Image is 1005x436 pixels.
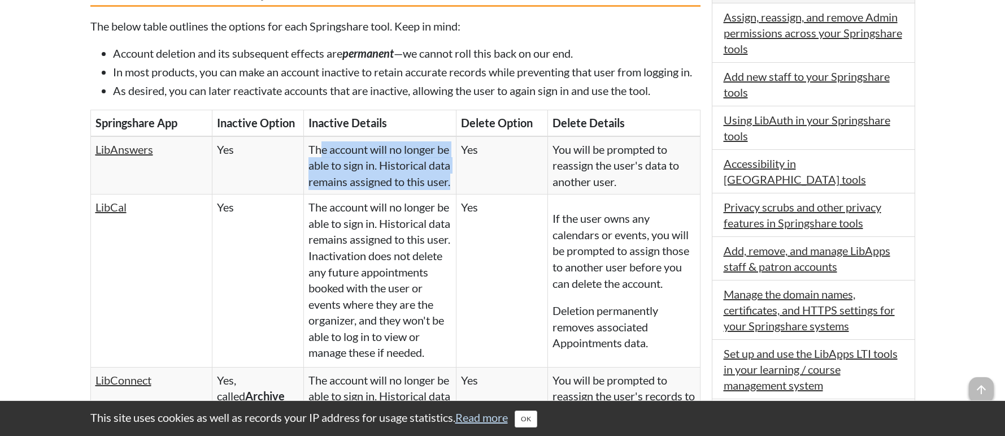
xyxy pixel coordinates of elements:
a: Using LibAuth in your Springshare tools [724,113,890,143]
a: Read more [455,411,508,424]
td: The account will no longer be able to sign in. Historical data remains assigned to this user. [304,136,456,195]
td: You will be prompted to reassign the user's data to another user. [547,136,700,195]
th: Inactive Details [304,110,456,136]
td: The account will no longer be able to sign in. Historical data remains assigned to this user. Ina... [304,195,456,368]
em: permanent [342,46,394,60]
th: Inactive Option [212,110,304,136]
a: Assign, reassign, and remove Admin permissions across your Springshare tools [724,10,902,55]
td: Yes [456,136,547,195]
li: In most products, you can make an account inactive to retain accurate records while preventing th... [113,64,701,80]
a: arrow_upward [969,378,994,392]
button: Close [515,411,537,428]
td: Yes [212,195,304,368]
span: arrow_upward [969,377,994,402]
a: Privacy scrubs and other privacy features in Springshare tools [724,200,881,230]
a: Add new staff to your Springshare tools [724,70,890,99]
a: Add, remove, and manage LibApps staff & patron accounts [724,244,890,273]
a: LibCal [95,200,127,214]
td: Yes [456,195,547,368]
th: Delete Option [456,110,547,136]
p: If the user owns any calendars or events, you will be prompted to assign those to another user be... [552,210,695,291]
a: Set up and use the LibApps LTI tools in your learning / course management system [724,347,898,392]
p: The below table outlines the options for each Springshare tool. Keep in mind: [90,18,701,34]
td: Yes [212,136,304,195]
a: LibAnswers [95,143,153,156]
a: LibConnect [95,373,151,387]
li: Account deletion and its subsequent effects are —we cannot roll this back on our end. [113,45,701,61]
a: Manage the domain names, certificates, and HTTPS settings for your Springshare systems [724,287,895,333]
strong: Archive Account [217,389,285,419]
li: As desired, you can later reactivate accounts that are inactive, allowing the user to again sign ... [113,83,701,98]
a: Accessibility in [GEOGRAPHIC_DATA] tools [724,157,866,186]
div: This site uses cookies as well as records your IP address for usage statistics. [79,409,926,428]
th: Springshare App [90,110,212,136]
p: Deletion permanently removes associated Appointments data. [552,303,695,351]
th: Delete Details [547,110,700,136]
